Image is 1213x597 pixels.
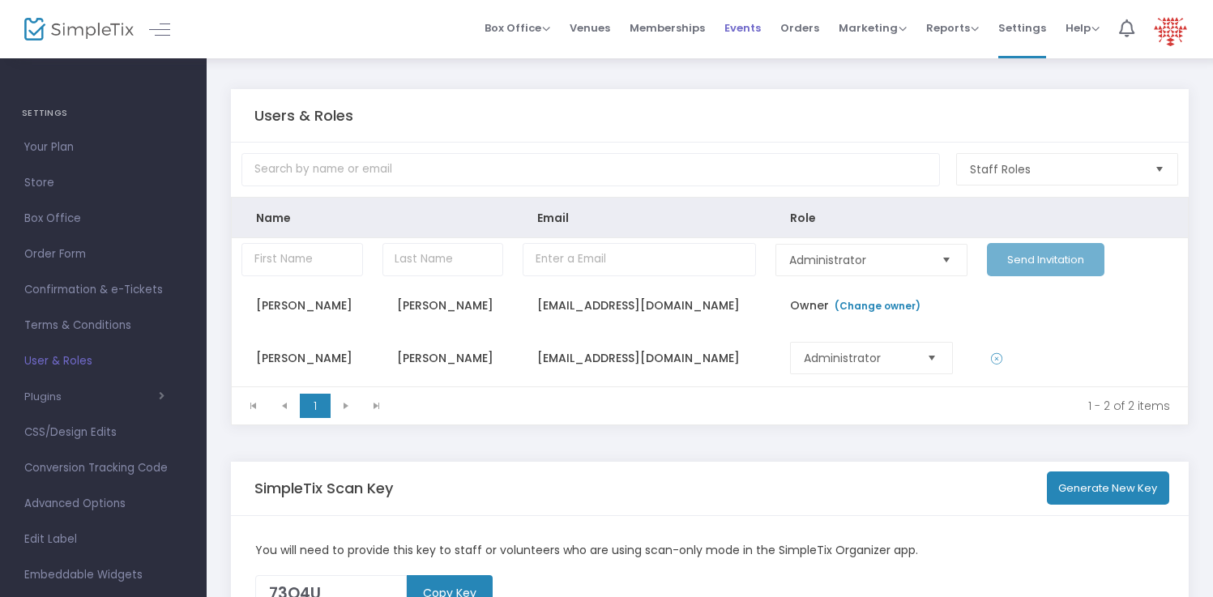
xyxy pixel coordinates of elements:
[920,343,943,373] button: Select
[926,20,979,36] span: Reports
[24,565,182,586] span: Embeddable Widgets
[24,458,182,479] span: Conversion Tracking Code
[24,315,182,336] span: Terms & Conditions
[513,281,766,330] td: [EMAIL_ADDRESS][DOMAIN_NAME]
[513,198,766,238] th: Email
[373,330,514,386] td: [PERSON_NAME]
[24,390,164,403] button: Plugins
[790,297,925,313] span: Owner
[570,7,610,49] span: Venues
[839,20,907,36] span: Marketing
[232,330,373,386] td: [PERSON_NAME]
[254,480,393,497] h5: SimpleTix Scan Key
[24,279,182,301] span: Confirmation & e-Tickets
[1047,471,1170,505] button: Generate New Key
[998,7,1046,49] span: Settings
[24,351,182,372] span: User & Roles
[766,198,976,238] th: Role
[833,299,920,313] a: (Change owner)
[382,243,504,276] input: Last Name
[24,493,182,514] span: Advanced Options
[1066,20,1100,36] span: Help
[254,107,353,125] h5: Users & Roles
[247,542,1173,559] div: You will need to provide this key to staff or volunteers who are using scan-only mode in the Simp...
[804,350,912,366] span: Administrator
[24,173,182,194] span: Store
[24,244,182,265] span: Order Form
[241,153,940,186] input: Search by name or email
[1148,154,1171,185] button: Select
[300,394,331,418] span: Page 1
[485,20,550,36] span: Box Office
[232,198,373,238] th: Name
[232,281,373,330] td: [PERSON_NAME]
[232,198,1188,386] div: Data table
[935,245,958,275] button: Select
[22,97,185,130] h4: SETTINGS
[630,7,705,49] span: Memberships
[513,330,766,386] td: [EMAIL_ADDRESS][DOMAIN_NAME]
[24,208,182,229] span: Box Office
[241,243,363,276] input: First Name
[24,422,182,443] span: CSS/Design Edits
[404,398,1170,414] kendo-pager-info: 1 - 2 of 2 items
[24,137,182,158] span: Your Plan
[970,161,1142,177] span: Staff Roles
[24,529,182,550] span: Edit Label
[724,7,761,49] span: Events
[780,7,819,49] span: Orders
[373,281,514,330] td: [PERSON_NAME]
[523,243,756,276] input: Enter a Email
[789,252,927,268] span: Administrator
